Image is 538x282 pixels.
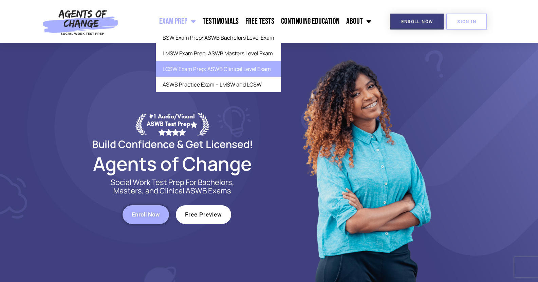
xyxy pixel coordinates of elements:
[156,13,199,30] a: Exam Prep
[103,178,242,195] p: Social Work Test Prep For Bachelors, Masters, and Clinical ASWB Exams
[343,13,375,30] a: About
[457,19,476,24] span: SIGN IN
[390,14,444,30] a: Enroll Now
[156,45,281,61] a: LMSW Exam Prep: ASWB Masters Level Exam
[401,19,433,24] span: Enroll Now
[185,212,222,218] span: Free Preview
[122,13,375,30] nav: Menu
[123,205,169,224] a: Enroll Now
[156,30,281,45] a: BSW Exam Prep: ASWB Bachelors Level Exam
[176,205,231,224] a: Free Preview
[278,13,343,30] a: Continuing Education
[147,113,198,135] div: #1 Audio/Visual ASWB Test Prep
[132,212,160,218] span: Enroll Now
[156,30,281,92] ul: Exam Prep
[242,13,278,30] a: Free Tests
[156,61,281,77] a: LCSW Exam Prep: ASWB Clinical Level Exam
[76,139,269,149] h2: Build Confidence & Get Licensed!
[76,156,269,171] h2: Agents of Change
[199,13,242,30] a: Testimonials
[446,14,487,30] a: SIGN IN
[156,77,281,92] a: ASWB Practice Exam – LMSW and LCSW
